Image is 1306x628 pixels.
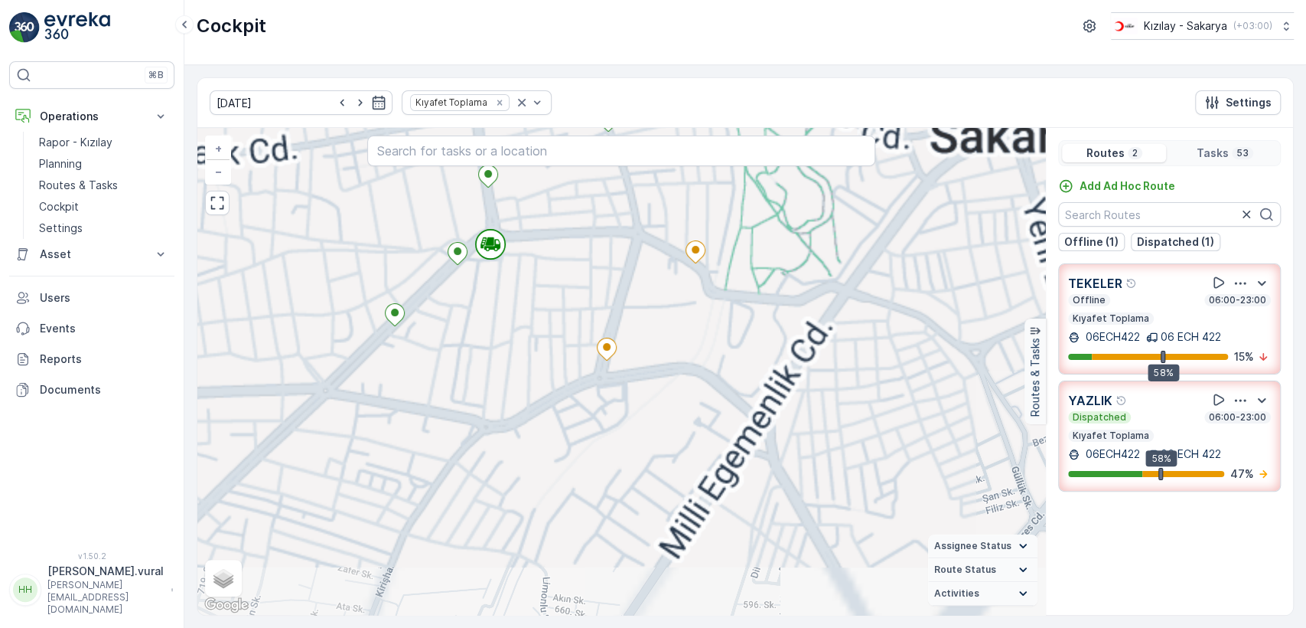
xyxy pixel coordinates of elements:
[44,12,110,43] img: logo_light-DOdMpM7g.png
[197,14,266,38] p: Cockpit
[9,239,174,270] button: Asset
[47,579,164,616] p: [PERSON_NAME][EMAIL_ADDRESS][DOMAIN_NAME]
[411,95,490,110] div: Kıyafet Toplama
[1226,95,1272,110] p: Settings
[33,218,174,239] a: Settings
[1083,329,1140,345] p: 06ECH422
[1064,234,1119,250] p: Offline (1)
[215,165,223,178] span: −
[1197,146,1229,161] p: Tasks
[9,12,40,43] img: logo
[934,587,979,600] span: Activities
[1086,146,1125,161] p: Routes
[9,101,174,132] button: Operations
[1071,411,1128,424] p: Dispatched
[9,564,174,616] button: HH[PERSON_NAME].vural[PERSON_NAME][EMAIL_ADDRESS][DOMAIN_NAME]
[47,564,164,579] p: [PERSON_NAME].vural
[928,558,1037,582] summary: Route Status
[40,109,144,124] p: Operations
[928,582,1037,606] summary: Activities
[33,132,174,153] a: Rapor - Kızılay
[1071,312,1151,325] p: Kıyafet Toplama
[1068,391,1112,410] p: YAZLIK
[1131,147,1139,159] p: 2
[1028,339,1043,417] p: Routes & Tasks
[934,564,996,576] span: Route Status
[491,96,508,109] div: Remove Kıyafet Toplama
[1230,466,1254,482] p: 47 %
[1115,394,1128,407] div: Help Tooltip Icon
[33,153,174,175] a: Planning
[1235,147,1250,159] p: 53
[1111,12,1294,40] button: Kızılay - Sakarya(+03:00)
[1068,274,1122,293] p: TEKELER
[215,142,222,155] span: +
[13,577,37,602] div: HH
[1071,294,1107,306] p: Offline
[40,382,168,397] p: Documents
[40,321,168,336] p: Events
[1137,234,1214,250] p: Dispatched (1)
[1058,202,1281,227] input: Search Routes
[9,551,174,561] span: v 1.50.2
[1071,430,1151,442] p: Kıyafet Toplama
[210,90,392,115] input: dd/mm/yyyy
[1080,178,1175,194] p: Add Ad Hoc Route
[1161,446,1221,462] p: 06 ECH 422
[1083,446,1140,462] p: 06ECH422
[1161,329,1221,345] p: 06 ECH 422
[33,175,174,196] a: Routes & Tasks
[928,535,1037,558] summary: Assignee Status
[40,247,144,262] p: Asset
[39,221,83,236] p: Settings
[1145,450,1177,467] div: 58%
[1148,365,1179,381] div: 58%
[9,313,174,344] a: Events
[9,375,174,405] a: Documents
[201,595,252,615] a: Open this area in Google Maps (opens a new window)
[1234,349,1254,365] p: 15 %
[33,196,174,218] a: Cockpit
[148,69,164,81] p: ⌘B
[207,561,240,595] a: Layers
[1058,233,1125,251] button: Offline (1)
[1233,20,1272,32] p: ( +03:00 )
[207,137,230,160] a: Zoom In
[367,136,876,166] input: Search for tasks or a location
[1207,411,1268,424] p: 06:00-23:00
[39,199,79,214] p: Cockpit
[40,352,168,367] p: Reports
[934,540,1011,552] span: Assignee Status
[9,283,174,313] a: Users
[1144,18,1227,34] p: Kızılay - Sakarya
[9,344,174,375] a: Reports
[1125,277,1138,289] div: Help Tooltip Icon
[201,595,252,615] img: Google
[1207,294,1268,306] p: 06:00-23:00
[1058,178,1175,194] a: Add Ad Hoc Route
[1131,233,1220,251] button: Dispatched (1)
[207,160,230,183] a: Zoom Out
[1111,18,1138,34] img: k%C4%B1z%C4%B1lay_DTAvauz.png
[39,135,112,150] p: Rapor - Kızılay
[39,178,118,193] p: Routes & Tasks
[40,290,168,306] p: Users
[39,156,82,172] p: Planning
[1195,90,1281,115] button: Settings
